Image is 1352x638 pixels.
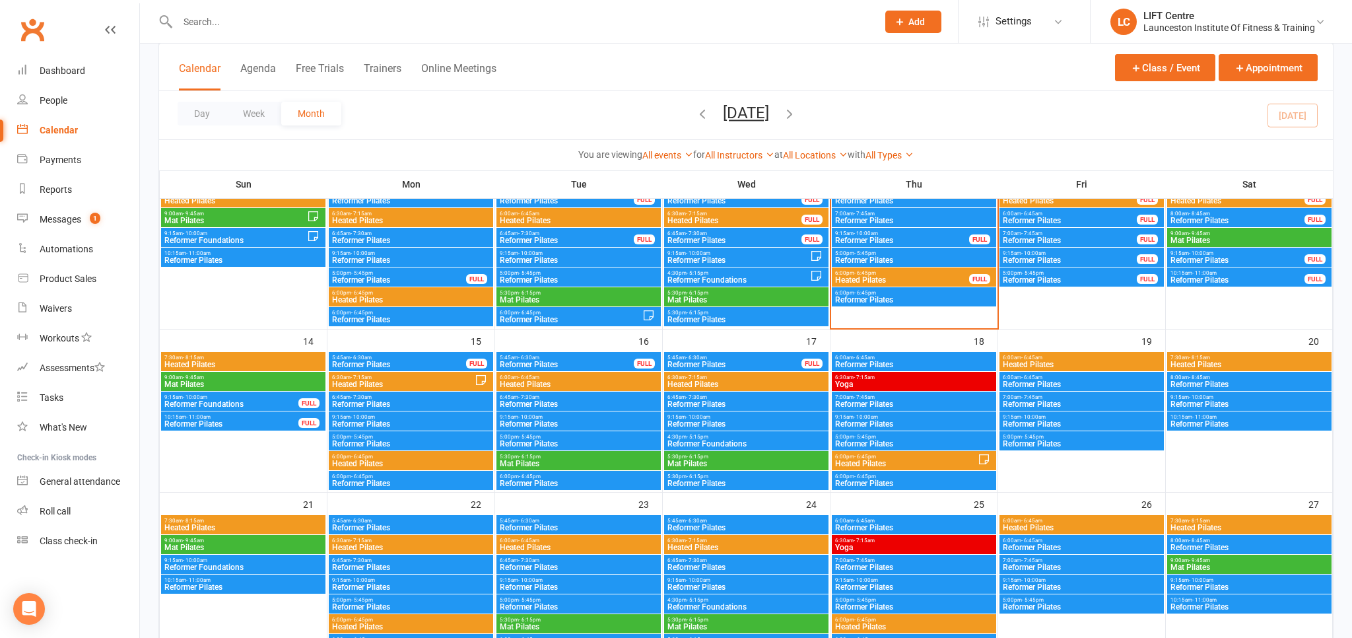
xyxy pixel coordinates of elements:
span: 6:00pm [834,270,970,276]
div: Assessments [40,363,105,373]
span: - 10:00am [686,414,710,420]
span: Reformer Foundations [164,236,307,244]
span: 9:15am [499,250,658,256]
span: Reformer Pilates [1002,420,1161,428]
span: Mat Pilates [1170,236,1329,244]
span: Reformer Pilates [499,256,658,264]
span: Reformer Pilates [834,236,970,244]
span: 9:15am [834,230,970,236]
span: 9:15am [667,414,826,420]
span: - 6:45pm [519,310,541,316]
span: - 9:45am [1189,230,1210,236]
span: Add [908,17,925,27]
span: - 9:45am [183,211,204,217]
span: - 10:00am [1189,250,1213,256]
span: Reformer Pilates [667,361,802,369]
span: Mat Pilates [499,296,658,304]
div: What's New [40,422,87,433]
button: Free Trials [296,62,344,90]
div: LC [1110,9,1137,35]
span: 7:00am [834,211,994,217]
span: Reformer Pilates [331,236,490,244]
span: 9:00am [164,374,323,380]
span: Heated Pilates [667,217,802,225]
span: Reformer Pilates [834,197,994,205]
span: Reformer Pilates [667,420,826,428]
div: Class check-in [40,536,98,546]
span: 6:45am [667,394,826,400]
a: Waivers [17,294,139,324]
span: - 6:45pm [351,310,373,316]
span: 6:00am [499,374,658,380]
th: Thu [830,170,998,198]
span: - 6:15pm [519,290,541,296]
span: Reformer Pilates [331,316,490,324]
div: 15 [471,330,494,351]
button: Class / Event [1115,54,1215,81]
span: - 10:00am [1021,250,1046,256]
span: Heated Pilates [164,197,323,205]
span: - 7:45am [854,394,875,400]
span: - 7:45am [1021,394,1042,400]
span: 5:30pm [667,310,826,316]
span: - 10:00am [518,414,543,420]
span: - 10:00am [351,414,375,420]
span: - 6:30am [351,355,372,361]
span: Reformer Pilates [331,197,490,205]
a: All Types [865,150,914,160]
a: People [17,86,139,116]
span: 5:45am [499,355,634,361]
span: 1 [90,213,100,224]
div: Launceston Institute Of Fitness & Training [1143,22,1315,34]
span: Heated Pilates [331,380,475,388]
span: - 7:30am [518,230,539,236]
span: - 11:00am [186,250,211,256]
span: 5:00pm [499,434,658,440]
a: What's New [17,413,139,443]
th: Wed [663,170,830,198]
span: 6:00am [1002,374,1161,380]
div: 14 [303,330,327,351]
span: - 5:15pm [687,434,708,440]
span: Reformer Pilates [1002,400,1161,408]
th: Sun [160,170,327,198]
span: - 6:45pm [854,290,876,296]
span: 6:45am [499,394,658,400]
span: 9:15am [331,414,490,420]
span: 6:30am [331,374,475,380]
span: Reformer Pilates [331,276,467,284]
a: Roll call [17,497,139,526]
div: 20 [1308,330,1332,351]
span: Heated Pilates [1002,361,1161,369]
span: 6:30am [331,211,490,217]
div: FULL [634,234,655,244]
span: 9:15am [1002,250,1137,256]
span: 6:00am [834,355,994,361]
span: Reformer Pilates [499,197,634,205]
span: Reformer Pilates [834,217,994,225]
span: 6:45am [499,230,634,236]
div: Dashboard [40,65,85,76]
span: - 5:45pm [351,270,373,276]
div: 17 [806,330,830,351]
span: - 7:15am [351,211,372,217]
span: - 6:45am [1021,355,1042,361]
span: - 6:45am [854,355,875,361]
span: Reformer Pilates [1170,276,1305,284]
div: FULL [801,195,823,205]
strong: You are viewing [578,149,642,160]
a: Messages 1 [17,205,139,234]
a: Dashboard [17,56,139,86]
span: 5:30pm [667,290,826,296]
span: Reformer Pilates [667,400,826,408]
span: Reformer Pilates [499,420,658,428]
span: - 5:45pm [854,250,876,256]
a: Product Sales [17,264,139,294]
div: General attendance [40,476,120,487]
div: FULL [298,418,320,428]
span: - 7:30am [518,394,539,400]
span: 5:45am [331,355,467,361]
span: Heated Pilates [499,380,658,388]
span: - 11:00am [186,414,211,420]
button: [DATE] [723,104,769,122]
